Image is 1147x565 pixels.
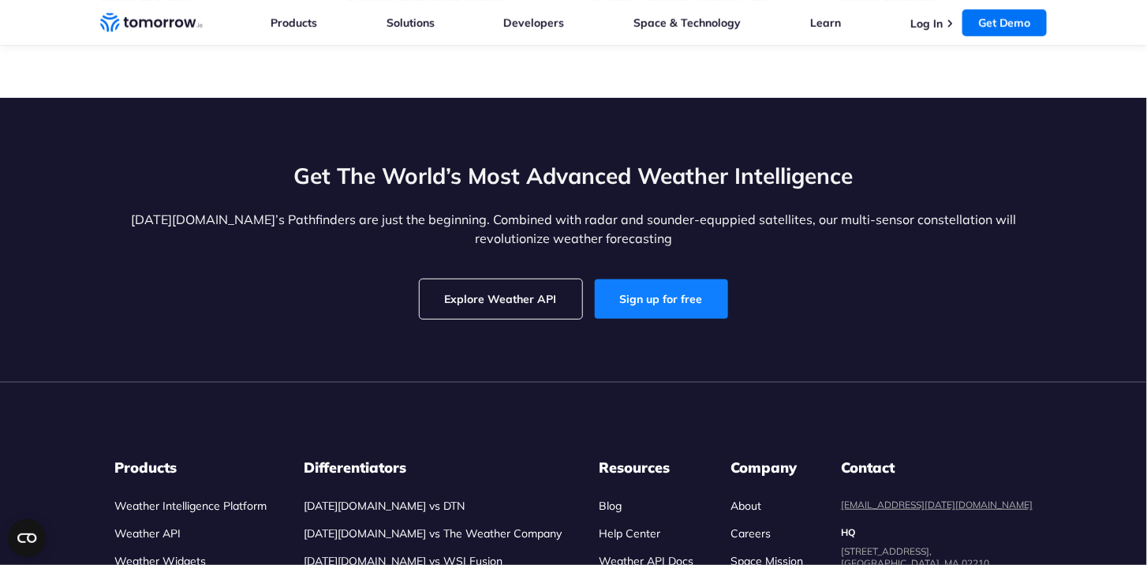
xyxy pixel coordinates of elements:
h3: Products [114,458,267,477]
a: Sign up for free [595,279,728,319]
a: Developers [504,16,565,30]
a: Products [271,16,317,30]
a: Blog [600,499,622,513]
a: Help Center [600,526,661,541]
a: Log In [910,17,943,31]
a: Weather API [114,526,181,541]
button: Open CMP widget [8,519,46,557]
a: About [731,499,762,513]
a: Get Demo [962,9,1047,36]
a: Weather Intelligence Platform [114,499,267,513]
a: Home link [100,11,203,35]
a: [DATE][DOMAIN_NAME] vs The Weather Company [304,526,562,541]
h3: Differentiators [304,458,562,477]
a: Careers [731,526,772,541]
dt: HQ [841,526,1033,539]
dt: Contact [841,458,1033,477]
h2: Get The World’s Most Advanced Weather Intelligence [100,161,1047,191]
a: Solutions [387,16,435,30]
a: [DATE][DOMAIN_NAME] vs DTN [304,499,465,513]
a: [EMAIL_ADDRESS][DATE][DOMAIN_NAME] [841,499,1033,511]
h3: Company [731,458,804,477]
a: Space & Technology [633,16,741,30]
p: [DATE][DOMAIN_NAME]’s Pathfinders are just the beginning. Combined with radar and sounder-equppie... [100,210,1047,248]
a: Learn [810,16,841,30]
a: Explore Weather API [420,279,582,319]
h3: Resources [600,458,694,477]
